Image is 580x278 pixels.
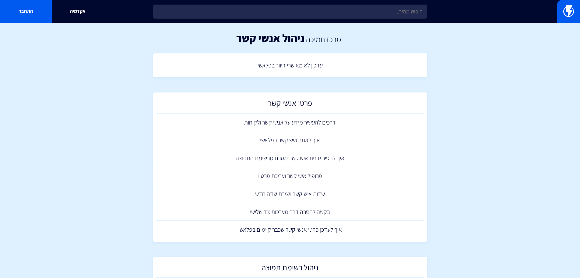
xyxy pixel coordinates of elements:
a: איך להסיר ידנית איש קשר מסוים מרשימת התפוצה [156,149,424,167]
h1: ניהול אנשי קשר [236,32,304,44]
a: בקשה להסרה דרך מערכות צד שלישי [156,203,424,221]
a: פרופיל איש קשר ועריכת פרטיו [156,167,424,185]
a: עדכון לא מאושרי דיוור בפלאשי [156,56,424,74]
a: מרכז תמיכה [306,34,341,44]
a: פרטי אנשי קשר [156,96,424,114]
h2: פרטי אנשי קשר [159,99,421,110]
h2: ניהול רשימת תפוצה [159,263,421,275]
a: דרכים להעשיר מידע על אנשי קשר ולקוחות [156,114,424,132]
input: חיפוש מהיר... [153,5,427,19]
a: איך לאתר איש קשר בפלאשי [156,131,424,149]
a: איך לעדכן פרטי אנשי קשר שכבר קיימים בפלאשי [156,221,424,239]
a: שדות איש קשר ויצירת שדה חדש [156,185,424,203]
a: ניהול רשימת תפוצה [156,260,424,278]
